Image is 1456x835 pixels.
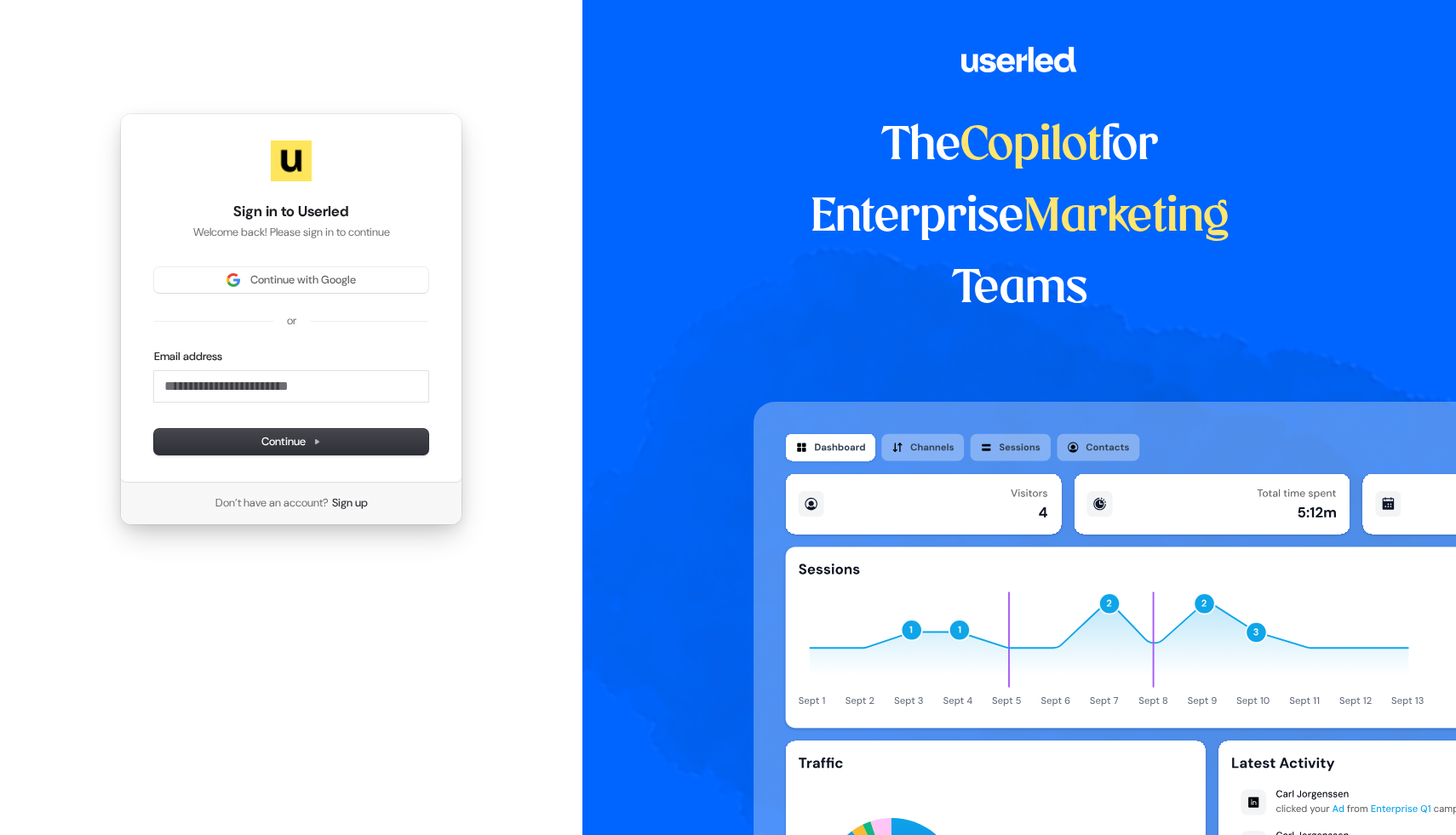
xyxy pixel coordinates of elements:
span: Continue [261,434,321,449]
span: Copilot [960,124,1101,169]
p: or [287,313,296,329]
h1: The for Enterprise Teams [754,111,1286,325]
a: Sign up [332,495,368,511]
span: Don’t have an account? [215,495,329,511]
img: Sign in with Google [226,273,240,287]
p: Welcome back! Please sign in to continue [154,225,428,240]
img: Userled [271,140,312,181]
button: Continue [154,429,428,455]
span: Marketing [1023,196,1230,240]
h1: Sign in to Userled [154,202,428,222]
span: Continue with Google [250,272,356,288]
button: Sign in with GoogleContinue with Google [154,267,428,293]
label: Email address [154,349,222,364]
